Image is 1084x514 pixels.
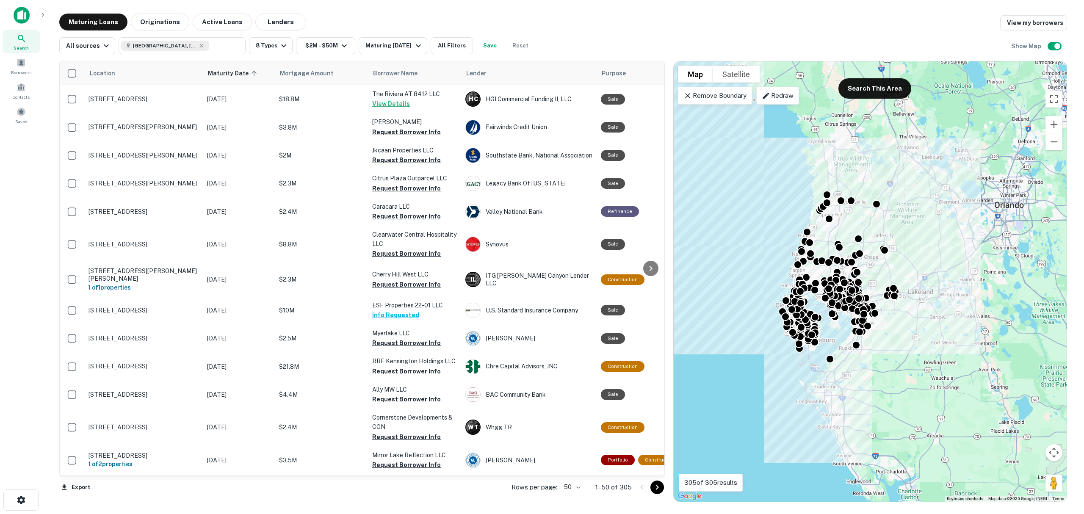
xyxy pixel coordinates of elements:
p: Mirror Lake Reflection LLC [372,450,457,460]
p: I L [470,275,476,284]
div: Sale [601,305,625,315]
div: This loan purpose was for construction [638,455,682,465]
p: [DATE] [207,456,271,465]
span: Purpose [602,68,626,78]
button: Info Requested [372,310,419,320]
div: Valley National Bank [465,204,592,219]
img: picture [466,204,480,219]
p: Cherry Hill West LLC [372,270,457,279]
p: [DATE] [207,151,271,160]
th: Lender [461,61,597,85]
p: RRE Kensington Holdings LLC [372,356,457,366]
img: picture [466,176,480,191]
p: [DATE] [207,423,271,432]
div: Saved [3,104,40,127]
div: Sale [601,94,625,105]
button: Zoom in [1045,116,1062,133]
a: Borrowers [3,55,40,77]
button: Lenders [255,14,306,30]
span: Borrower Name [373,68,418,78]
div: Legacy Bank Of [US_STATE] [465,176,592,191]
p: $2.4M [279,423,364,432]
th: Location [84,61,203,85]
div: Sale [601,122,625,133]
button: Active Loans [193,14,252,30]
p: [STREET_ADDRESS] [88,334,199,342]
p: H C [469,95,478,104]
p: The Riviera AT 8412 LLC [372,89,457,99]
p: [DATE] [207,94,271,104]
p: $4.4M [279,390,364,399]
span: Maturity Date [208,68,260,78]
th: Maturity Date [203,61,275,85]
div: Fairwinds Credit Union [465,120,592,135]
div: HGI Commercial Funding II, LLC [465,91,592,107]
button: 8 Types [249,37,293,54]
p: [DATE] [207,362,271,371]
p: [DATE] [207,390,271,399]
div: [PERSON_NAME] [465,453,592,468]
p: $10M [279,306,364,315]
span: Borrowers [11,69,31,76]
p: [DATE] [207,240,271,249]
div: Cbre Capital Advisors, INC [465,359,592,374]
iframe: Chat Widget [1042,446,1084,487]
img: picture [466,237,480,251]
p: $21.8M [279,362,364,371]
span: Saved [15,118,28,125]
div: Sale [601,178,625,189]
button: Maturing [DATE] [359,37,427,54]
th: Borrower Name [368,61,461,85]
p: [STREET_ADDRESS] [88,452,199,459]
span: [GEOGRAPHIC_DATA], [GEOGRAPHIC_DATA], [GEOGRAPHIC_DATA] [133,42,196,50]
button: All sources [59,37,115,54]
div: Sale [601,239,625,249]
p: Caracara LLC [372,202,457,211]
p: [PERSON_NAME] [372,117,457,127]
button: All Filters [431,37,473,54]
p: W T [468,423,478,432]
div: Synovus [465,237,592,252]
p: [DATE] [207,179,271,188]
button: Originations [131,14,189,30]
button: Request Borrower Info [372,155,441,165]
div: This loan purpose was for construction [601,361,644,372]
img: capitalize-icon.png [14,7,30,24]
button: Toggle fullscreen view [1045,91,1062,108]
button: $2M - $50M [296,37,355,54]
th: Purpose [597,61,686,85]
div: This is a portfolio loan with 2 properties [601,455,635,465]
button: Request Borrower Info [372,211,441,221]
a: Contacts [3,79,40,102]
a: Terms (opens in new tab) [1052,496,1064,501]
a: Open this area in Google Maps (opens a new window) [676,491,704,502]
span: Location [89,68,115,78]
button: Export [59,481,92,494]
p: 1–50 of 305 [595,482,632,492]
span: Lender [466,68,487,78]
p: [DATE] [207,334,271,343]
p: Clearwater Central Hospitality LLC [372,230,457,249]
p: 305 of 305 results [684,478,737,488]
span: Contacts [13,94,30,100]
button: Save your search to get updates of matches that match your search criteria. [476,37,503,54]
p: $3.5M [279,456,364,465]
div: This loan purpose was for refinancing [601,206,639,217]
img: picture [466,303,480,318]
p: [DATE] [207,207,271,216]
div: Sale [601,389,625,400]
p: [STREET_ADDRESS][PERSON_NAME] [88,123,199,131]
p: Rows per page: [512,482,557,492]
img: picture [466,148,480,163]
p: [DATE] [207,306,271,315]
img: picture [466,453,480,467]
span: Search [14,44,29,51]
button: Reset [507,37,534,54]
button: Request Borrower Info [372,366,441,376]
div: 0 [674,61,1067,502]
th: Mortgage Amount [275,61,368,85]
p: Citrus Plaza Outparcel LLC [372,174,457,183]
